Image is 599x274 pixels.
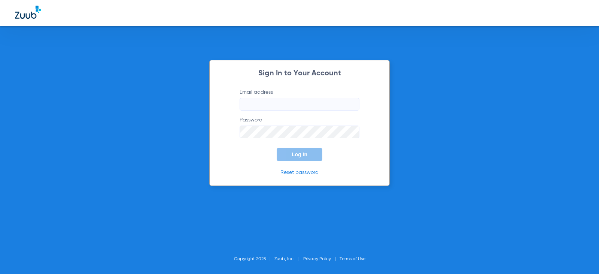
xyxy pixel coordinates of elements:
[228,70,371,77] h2: Sign In to Your Account
[240,98,359,111] input: Email address
[15,6,41,19] img: Zuub Logo
[234,255,274,263] li: Copyright 2025
[274,255,303,263] li: Zuub, Inc.
[292,151,307,157] span: Log In
[340,257,365,261] a: Terms of Use
[280,170,319,175] a: Reset password
[303,257,331,261] a: Privacy Policy
[240,116,359,138] label: Password
[240,126,359,138] input: Password
[277,148,322,161] button: Log In
[240,88,359,111] label: Email address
